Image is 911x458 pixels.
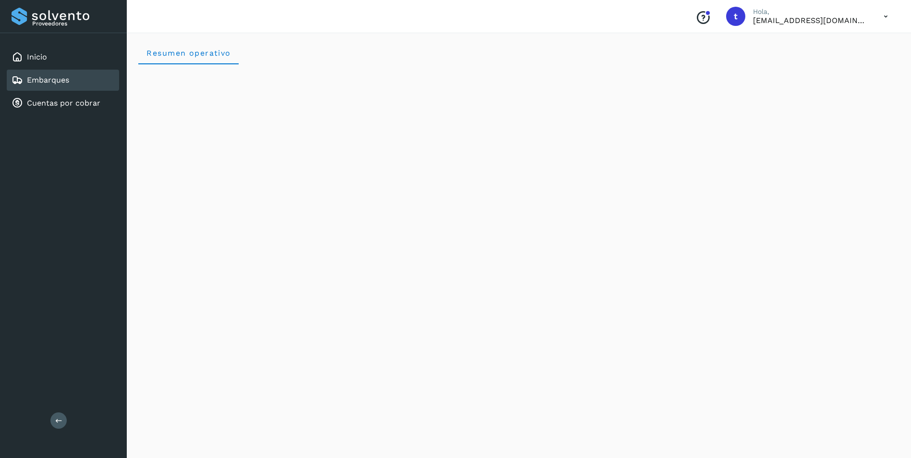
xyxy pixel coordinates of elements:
a: Inicio [27,52,47,61]
p: Hola, [753,8,868,16]
span: Resumen operativo [146,48,231,58]
a: Cuentas por cobrar [27,98,100,108]
p: Proveedores [32,20,115,27]
a: Embarques [27,75,69,84]
div: Inicio [7,47,119,68]
div: Embarques [7,70,119,91]
div: Cuentas por cobrar [7,93,119,114]
p: teamgcabrera@traffictech.com [753,16,868,25]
